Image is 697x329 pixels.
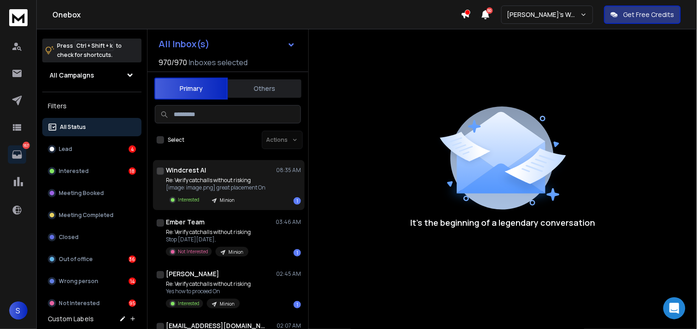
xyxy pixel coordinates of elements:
[60,123,86,131] p: All Status
[166,217,204,227] h1: Ember Team
[9,301,28,320] button: S
[57,41,122,60] p: Press to check for shortcuts.
[178,300,199,307] p: Interested
[129,167,136,175] div: 18
[166,269,219,279] h1: [PERSON_NAME]
[623,10,674,19] p: Get Free Credits
[604,6,681,24] button: Get Free Credits
[59,278,98,285] p: Wrong person
[59,190,104,197] p: Meeting Booked
[42,250,142,268] button: Out of office36
[166,236,251,243] p: Stop [DATE][DATE],
[42,66,142,84] button: All Campaigns
[487,7,493,14] span: 50
[42,140,142,158] button: Lead4
[507,10,580,19] p: [PERSON_NAME]'s Workspace
[42,118,142,136] button: All Status
[75,40,114,51] span: Ctrl + Shift + k
[159,57,187,68] span: 970 / 970
[178,196,199,203] p: Interested
[42,206,142,224] button: Meeting Completed
[228,78,301,99] button: Others
[42,272,142,290] button: Wrong person14
[166,288,251,295] p: Yes how to proceed On
[166,280,251,288] p: Re: Verify catchalls without risking
[129,278,136,285] div: 14
[166,166,206,175] h1: Windcrest AI
[294,249,301,257] div: 1
[59,234,79,241] p: Closed
[294,301,301,308] div: 1
[52,9,461,20] h1: Onebox
[154,78,228,100] button: Primary
[166,184,266,191] p: [image: image.png] great placement On
[59,145,72,153] p: Lead
[166,229,251,236] p: Re: Verify catchalls without risking
[50,71,94,80] h1: All Campaigns
[59,300,100,307] p: Not Interested
[48,314,94,323] h3: Custom Labels
[42,228,142,246] button: Closed
[168,136,184,144] label: Select
[411,216,595,229] p: It’s the beginning of a legendary conversation
[59,256,93,263] p: Out of office
[276,270,301,278] p: 02:45 AM
[42,184,142,202] button: Meeting Booked
[189,57,248,68] h3: Inboxes selected
[178,248,208,255] p: Not Interested
[220,301,234,307] p: Minion
[159,39,210,49] h1: All Inbox(s)
[663,297,686,319] div: Open Intercom Messenger
[276,167,301,174] p: 08:35 AM
[166,177,266,184] p: Re: Verify catchalls without risking
[23,142,30,149] p: 167
[276,218,301,226] p: 03:46 AM
[129,300,136,307] div: 95
[294,197,301,205] div: 1
[220,197,234,204] p: Minion
[42,100,142,112] h3: Filters
[42,162,142,180] button: Interested18
[42,294,142,312] button: Not Interested95
[151,35,303,53] button: All Inbox(s)
[8,145,26,164] a: 167
[129,145,136,153] div: 4
[228,249,243,256] p: Minion
[59,167,89,175] p: Interested
[9,9,28,26] img: logo
[129,256,136,263] div: 36
[59,212,113,219] p: Meeting Completed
